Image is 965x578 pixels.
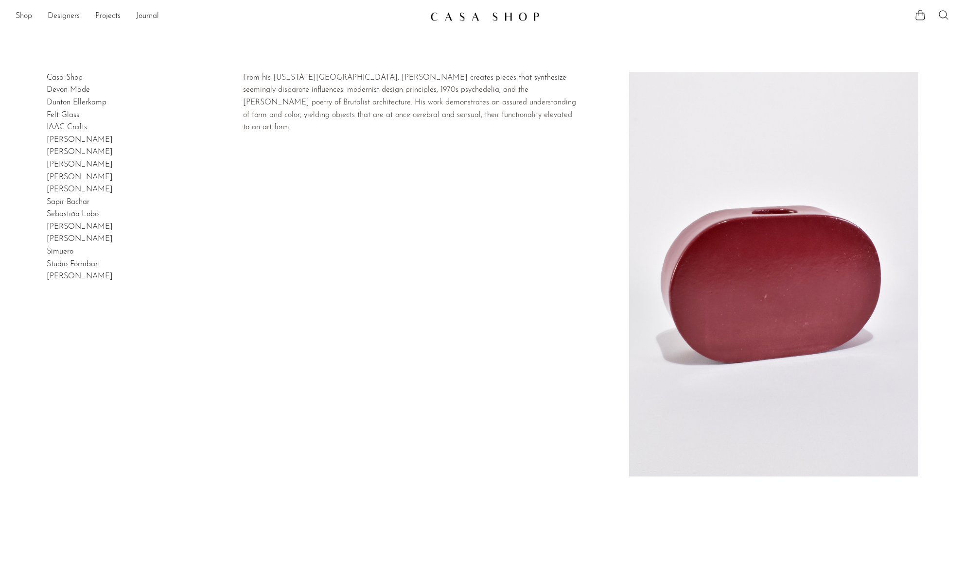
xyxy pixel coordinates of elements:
[16,8,422,25] ul: NEW HEADER MENU
[47,260,100,268] a: Studio Formbart
[47,111,79,119] a: Felt Glass
[47,136,113,144] a: [PERSON_NAME]
[47,74,83,82] a: Casa Shop
[47,86,90,94] a: Devon Made
[47,161,113,169] a: [PERSON_NAME]
[243,72,581,134] div: From his [US_STATE][GEOGRAPHIC_DATA], [PERSON_NAME] creates pieces that synthesize seemingly disp...
[47,248,73,255] a: Simuero
[47,272,113,280] a: [PERSON_NAME]
[16,8,422,25] nav: Desktop navigation
[136,10,159,23] a: Journal
[47,235,113,243] a: [PERSON_NAME]
[47,123,87,131] a: IAAC Crafts
[16,10,32,23] a: Shop
[48,10,80,23] a: Designers
[47,186,113,193] a: [PERSON_NAME]
[47,198,89,206] a: Sapir Bachar
[47,173,113,181] a: [PERSON_NAME]
[95,10,121,23] a: Projects
[47,148,113,156] a: [PERSON_NAME]
[629,72,919,476] img: Shane Gabier
[47,223,113,231] a: [PERSON_NAME]
[47,210,99,218] a: Sebastião Lobo
[47,99,106,106] a: Dunton Ellerkamp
